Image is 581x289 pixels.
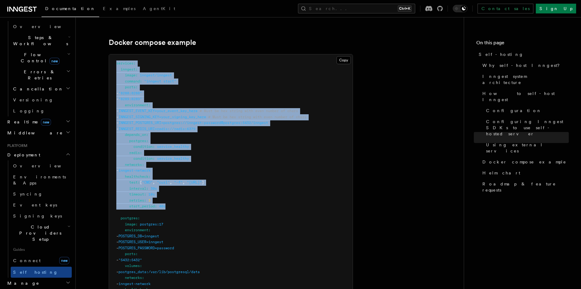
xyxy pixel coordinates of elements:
a: Signing keys [11,210,72,221]
span: 30s [151,186,157,191]
span: - [116,258,118,262]
a: Overview [11,21,72,32]
button: Errors & Retries [11,66,72,83]
span: Self hosting [13,270,58,275]
span: Realtime [5,119,51,125]
span: : [142,276,144,280]
a: Using external services [484,139,569,156]
span: postgres_data:/var/lib/postgresql/data [118,270,200,274]
span: - [116,168,118,173]
span: Self-hosting [479,51,524,57]
button: Flow Controlnew [11,49,72,66]
span: : [138,216,140,220]
a: Documentation [42,2,99,17]
span: # Must be hex string with even number of chars [200,109,298,113]
span: : [146,139,148,143]
span: Using external services [486,142,569,154]
span: : [148,228,151,232]
div: Deployment [5,160,72,278]
button: Copy [336,56,351,64]
a: Versioning [11,94,72,105]
span: INNGEST_SIGNING_KEY=your_signing_key_here [118,115,206,119]
button: Steps & Workflows [11,32,72,49]
span: - [116,282,118,286]
button: Middleware [5,127,72,138]
a: Self hosting [11,267,72,278]
span: "curl" [157,180,170,185]
span: Logging [13,108,45,113]
span: : [142,163,144,167]
span: Manage [5,280,39,286]
span: Configuration [486,108,542,114]
span: Connect [13,258,41,263]
button: Manage [5,278,72,289]
span: "inngest start" [144,79,176,83]
span: Documentation [45,6,96,11]
span: : [153,156,155,161]
span: new [59,257,69,264]
span: environment [125,228,148,232]
span: inngest-network [118,168,151,173]
span: "8289:8289" [118,97,142,101]
span: 10s [148,192,155,196]
span: : [144,192,146,196]
button: Search...Ctrl+K [298,4,415,13]
span: "5432:5432" [118,258,142,262]
a: Event keys [11,199,72,210]
span: condition [133,156,153,161]
span: - [116,234,118,238]
button: Deployment [5,149,72,160]
span: timeout [129,192,144,196]
span: "CMD" [142,180,153,185]
span: : [136,85,138,89]
span: [ [140,180,142,185]
span: postgres [129,139,146,143]
button: Cancellation [11,83,72,94]
span: - [116,91,118,95]
span: networks [125,163,142,167]
a: Connectnew [11,254,72,267]
span: Configuring Inngest SDKs to use self-hosted server [486,119,569,137]
span: services [116,61,133,65]
span: : [140,151,142,155]
span: : [144,198,146,203]
span: retries [129,198,144,203]
span: postgres [121,216,138,220]
span: ports [125,252,136,256]
span: - [116,240,118,244]
button: Cloud Providers Setup [11,221,72,245]
span: Event keys [13,203,57,207]
span: redis [129,151,140,155]
span: - [116,115,118,119]
a: Sign Up [536,4,576,13]
span: inngest/inngest [140,73,172,77]
span: "8288:8288" [118,91,142,95]
span: inngest-network [118,282,151,286]
h4: On this page [476,39,569,49]
span: - [116,127,118,131]
span: new [41,119,51,126]
a: Configuring Inngest SDKs to use self-hosted server [484,116,569,139]
a: Inngest system architecture [480,71,569,88]
a: Helm chart [480,167,569,178]
span: Docker compose example [482,159,566,165]
span: , [183,180,185,185]
a: Roadmap & feature requests [480,178,569,196]
span: networks [125,276,142,280]
span: POSTGRES_PASSWORD=password [118,246,174,250]
span: : [155,204,157,208]
span: service_healthy [157,144,189,149]
span: Inngest system architecture [482,73,569,86]
span: Middleware [5,130,63,136]
span: condition [133,144,153,149]
span: test [129,180,138,185]
span: Cancellation [11,86,64,92]
span: Helm chart [482,170,520,176]
span: : [148,103,151,107]
span: : [136,67,138,71]
span: - [116,121,118,125]
a: Overview [11,160,72,171]
span: : [153,144,155,149]
span: : [146,186,148,191]
span: volumes [125,264,140,268]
